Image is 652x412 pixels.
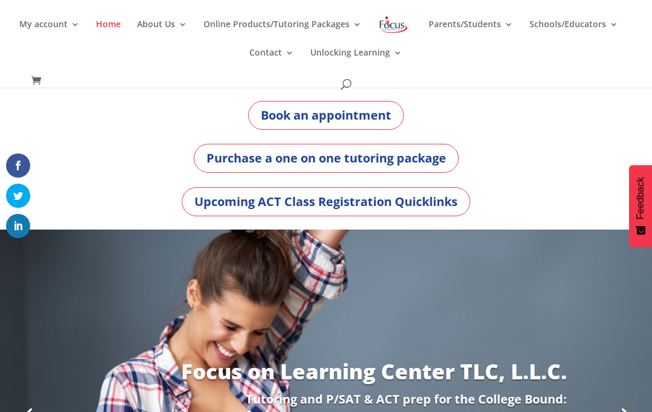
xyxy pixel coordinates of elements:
a: Contact [249,48,294,77]
a: Book an appointment [248,101,404,130]
a: Schools/Educators [529,20,618,48]
button: Feedback - Show survey [629,165,652,247]
img: Focus on Learning [378,14,409,36]
a: About Us [137,20,187,48]
a: Focus on Learning Center TLC, L.L.C. [181,357,567,385]
a: Purchase a one on one tutoring package [194,144,459,173]
span: Feedback [635,177,646,219]
a: Home [96,20,121,48]
a: Parents/Students [429,20,513,48]
a: Online Products/Tutoring Packages [203,20,362,48]
a: My account [19,20,80,48]
a: Upcoming ACT Class Registration Quicklinks [182,187,470,216]
a: Unlocking Learning [310,48,402,77]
